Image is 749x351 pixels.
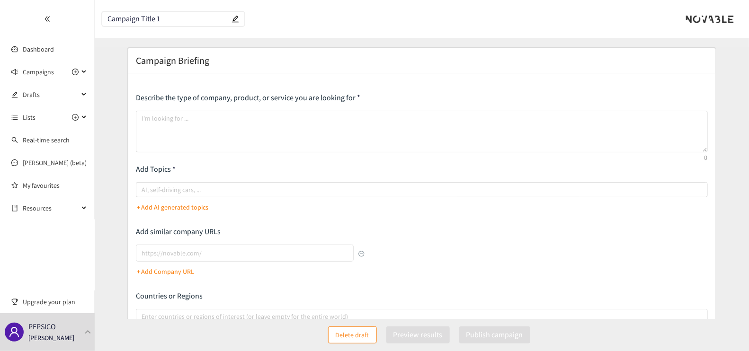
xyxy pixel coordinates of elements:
h2: Campaign Briefing [136,54,209,67]
input: lookalikes url [136,245,354,262]
button: Delete draft [328,326,377,343]
span: Resources [23,199,79,218]
span: unordered-list [11,114,18,121]
span: Lists [23,108,36,127]
span: plus-circle [72,114,79,121]
a: [PERSON_NAME] (beta) [23,158,87,167]
span: edit [11,91,18,98]
span: Drafts [23,85,79,104]
div: Campaign Briefing [136,54,708,67]
span: sound [11,69,18,75]
a: Real-time search [23,136,70,144]
span: Campaigns [23,62,54,81]
a: Dashboard [23,45,54,53]
p: Add similar company URLs [136,227,365,237]
span: Delete draft [336,330,369,340]
p: Add Topics [136,164,708,175]
iframe: Chat Widget [702,306,749,351]
input: AI, self-driving cars, ... [142,184,143,195]
span: book [11,205,18,211]
p: Countries or Regions [136,291,708,301]
span: edit [232,15,239,23]
p: Describe the type of company, product, or service you are looking for [136,93,708,103]
a: My favourites [23,176,87,195]
span: plus-circle [72,69,79,75]
span: double-left [44,16,51,22]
